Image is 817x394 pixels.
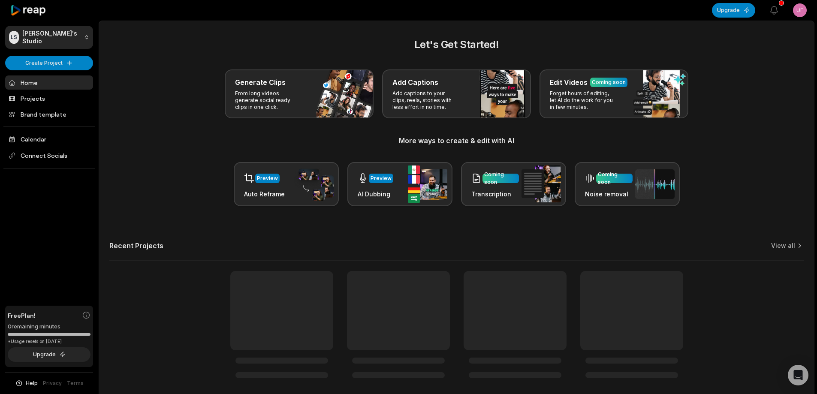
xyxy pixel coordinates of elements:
[8,338,90,345] div: *Usage resets on [DATE]
[592,78,626,86] div: Coming soon
[109,135,804,146] h3: More ways to create & edit with AI
[109,241,163,250] h2: Recent Projects
[550,90,616,111] p: Forget hours of editing, let AI do the work for you in few minutes.
[358,189,393,199] h3: AI Dubbing
[408,165,447,203] img: ai_dubbing.png
[585,189,633,199] h3: Noise removal
[8,311,36,320] span: Free Plan!
[43,379,62,387] a: Privacy
[8,347,90,362] button: Upgrade
[712,3,755,18] button: Upgrade
[67,379,84,387] a: Terms
[15,379,38,387] button: Help
[635,169,675,199] img: noise_removal.png
[235,90,301,111] p: From long videos generate social ready clips in one click.
[5,148,93,163] span: Connect Socials
[5,132,93,146] a: Calendar
[109,37,804,52] h2: Let's Get Started!
[371,174,392,182] div: Preview
[5,107,93,121] a: Brand template
[235,77,286,87] h3: Generate Clips
[771,241,795,250] a: View all
[9,31,19,44] div: LS
[522,165,561,202] img: transcription.png
[244,189,285,199] h3: Auto Reframe
[471,189,519,199] h3: Transcription
[22,30,81,45] p: [PERSON_NAME]'s Studio
[484,171,517,186] div: Coming soon
[26,379,38,387] span: Help
[392,77,438,87] h3: Add Captions
[5,91,93,105] a: Projects
[392,90,459,111] p: Add captions to your clips, reels, stories with less effort in no time.
[788,365,808,385] div: Open Intercom Messenger
[550,77,588,87] h3: Edit Videos
[257,174,278,182] div: Preview
[598,171,631,186] div: Coming soon
[8,322,90,331] div: 0 remaining minutes
[294,168,334,201] img: auto_reframe.png
[5,56,93,70] button: Create Project
[5,75,93,90] a: Home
